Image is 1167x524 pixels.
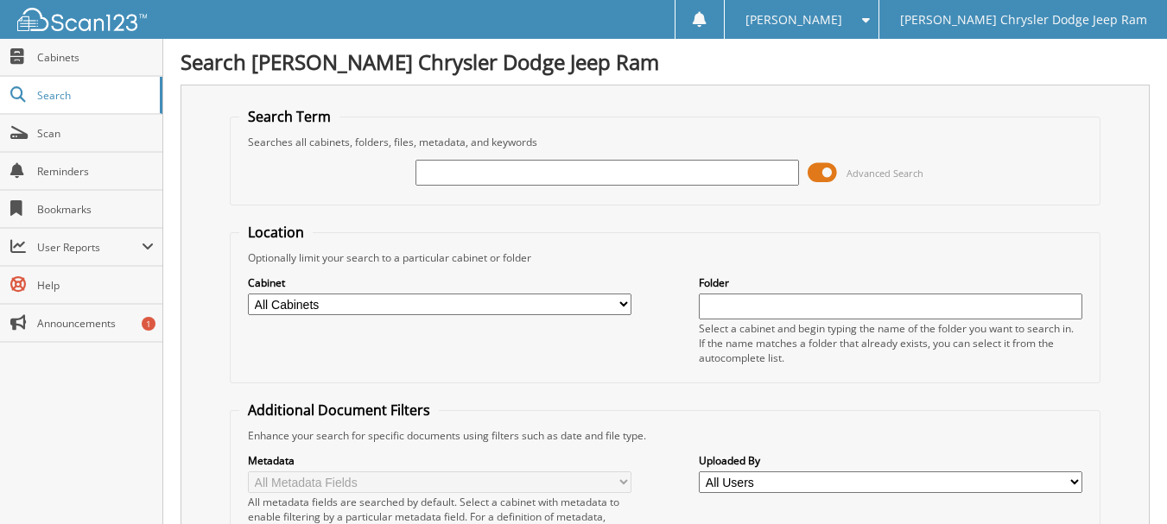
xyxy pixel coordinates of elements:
legend: Additional Document Filters [239,401,439,420]
span: Scan [37,126,154,141]
span: [PERSON_NAME] Chrysler Dodge Jeep Ram [900,15,1147,25]
label: Cabinet [248,275,631,290]
span: Search [37,88,151,103]
span: [PERSON_NAME] [745,15,842,25]
div: Select a cabinet and begin typing the name of the folder you want to search in. If the name match... [699,321,1082,365]
h1: Search [PERSON_NAME] Chrysler Dodge Jeep Ram [181,47,1150,76]
span: Announcements [37,316,154,331]
label: Folder [699,275,1082,290]
span: Help [37,278,154,293]
legend: Search Term [239,107,339,126]
span: User Reports [37,240,142,255]
span: Bookmarks [37,202,154,217]
div: Enhance your search for specific documents using filters such as date and file type. [239,428,1091,443]
div: Searches all cabinets, folders, files, metadata, and keywords [239,135,1091,149]
span: Advanced Search [847,167,923,180]
div: Optionally limit your search to a particular cabinet or folder [239,250,1091,265]
span: Reminders [37,164,154,179]
img: scan123-logo-white.svg [17,8,147,31]
span: Cabinets [37,50,154,65]
div: 1 [142,317,155,331]
legend: Location [239,223,313,242]
label: Uploaded By [699,453,1082,468]
label: Metadata [248,453,631,468]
